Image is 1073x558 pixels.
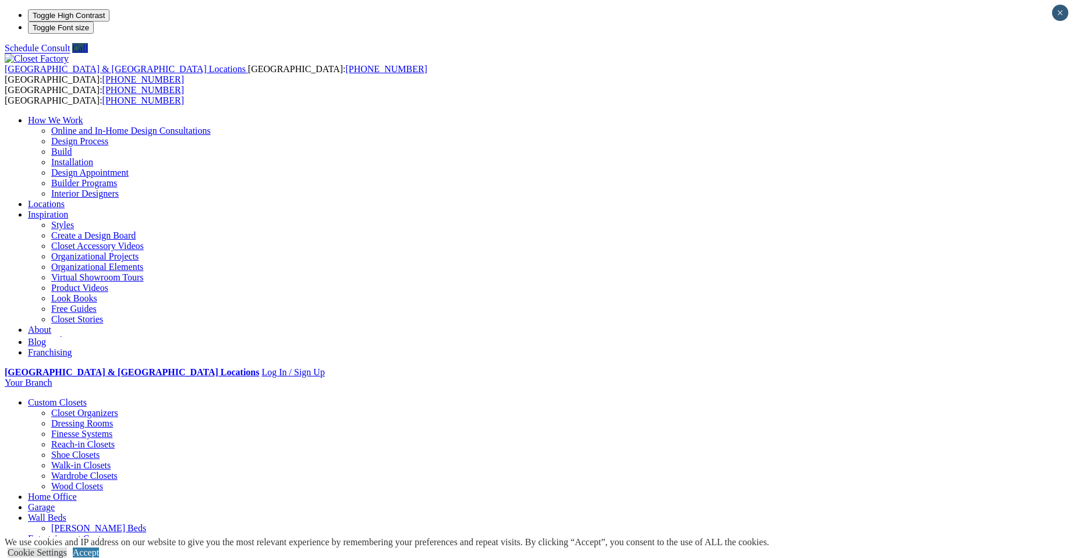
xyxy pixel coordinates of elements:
a: Product Videos [51,283,108,293]
span: Toggle Font size [33,23,89,32]
button: Close [1052,5,1068,21]
a: Why Us [51,335,82,345]
a: Garage [28,502,55,512]
a: Wood Closets [51,481,103,491]
img: Closet Factory [5,54,69,64]
a: Cookie Settings [8,548,67,557]
a: Closet Organizers [51,408,118,418]
a: Builder Programs [51,178,117,188]
a: Franchising [28,347,72,357]
div: We use cookies and IP address on our website to give you the most relevant experience by remember... [5,537,769,548]
span: [GEOGRAPHIC_DATA] & [GEOGRAPHIC_DATA] Locations [5,64,246,74]
a: Schedule Consult [5,43,70,53]
a: Design Process [51,136,108,146]
a: About [28,325,51,335]
a: Reach-in Closets [51,439,115,449]
a: [PHONE_NUMBER] [102,85,184,95]
a: Design Appointment [51,168,129,177]
a: Accept [73,548,99,557]
a: Free Guides [51,304,97,314]
a: Home Office [28,492,77,502]
a: Custom Closets [28,397,87,407]
a: Look Books [51,293,97,303]
a: [PHONE_NUMBER] [102,95,184,105]
a: Installation [51,157,93,167]
a: Wardrobe Closets [51,471,118,481]
a: Log In / Sign Up [261,367,324,377]
a: Inspiration [28,209,68,219]
span: [GEOGRAPHIC_DATA]: [GEOGRAPHIC_DATA]: [5,64,427,84]
a: Shoe Closets [51,450,100,460]
a: [PHONE_NUMBER] [102,74,184,84]
a: Walk-in Closets [51,460,111,470]
span: Toggle High Contrast [33,11,105,20]
a: Blog [28,337,46,347]
a: Create a Design Board [51,230,136,240]
a: [GEOGRAPHIC_DATA] & [GEOGRAPHIC_DATA] Locations [5,367,259,377]
a: [PHONE_NUMBER] [345,64,427,74]
a: Closet Accessory Videos [51,241,144,251]
a: [GEOGRAPHIC_DATA] & [GEOGRAPHIC_DATA] Locations [5,64,248,74]
span: [GEOGRAPHIC_DATA]: [GEOGRAPHIC_DATA]: [5,85,184,105]
a: [PERSON_NAME] Beds [51,523,146,533]
a: Finesse Systems [51,429,112,439]
a: How We Work [28,115,83,125]
a: Call [72,43,88,53]
a: Your Branch [5,378,52,388]
a: Closet Stories [51,314,103,324]
a: Organizational Elements [51,262,143,272]
a: Wall Beds [28,513,66,523]
a: Build [51,147,72,157]
a: Entertainment Centers [28,534,112,543]
a: Online and In-Home Design Consultations [51,126,211,136]
button: Toggle Font size [28,22,94,34]
a: Dressing Rooms [51,418,113,428]
button: Toggle High Contrast [28,9,109,22]
a: Locations [28,199,65,209]
a: Styles [51,220,74,230]
a: Virtual Showroom Tours [51,272,144,282]
a: Organizational Projects [51,251,139,261]
a: Interior Designers [51,189,119,198]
